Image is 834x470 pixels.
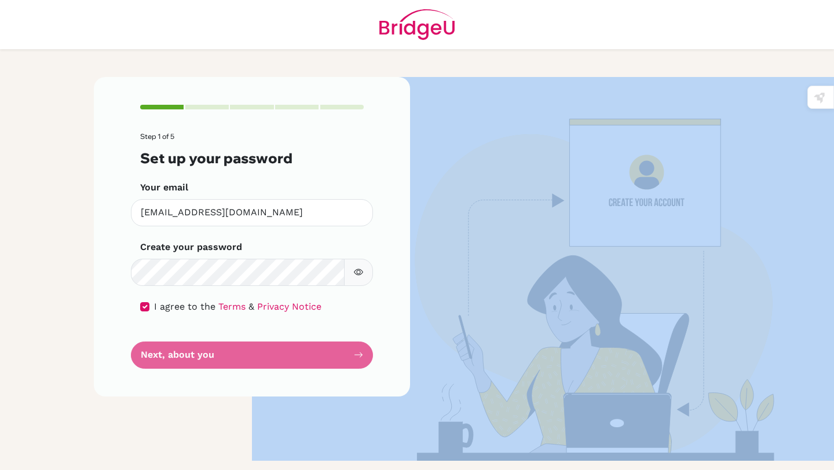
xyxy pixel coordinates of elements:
[257,301,321,312] a: Privacy Notice
[248,301,254,312] span: &
[140,132,174,141] span: Step 1 of 5
[140,240,242,254] label: Create your password
[218,301,246,312] a: Terms
[131,199,373,226] input: Insert your email*
[140,150,364,167] h3: Set up your password
[140,181,188,194] label: Your email
[154,301,215,312] span: I agree to the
